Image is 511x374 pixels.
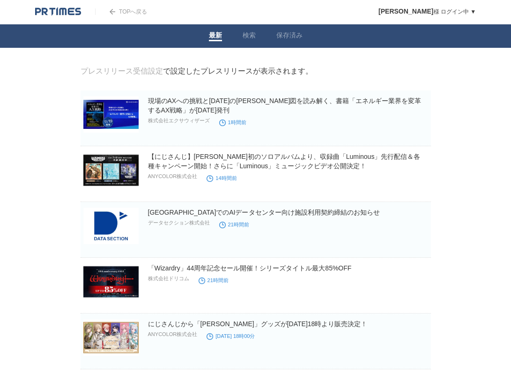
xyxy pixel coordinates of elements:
a: 現場のAXへの挑戦と[DATE]の[PERSON_NAME]図を読み解く、書籍「エネルギー業界を変革するAX戦略」が[DATE]発刊 [148,97,422,114]
time: 21時間前 [199,277,229,283]
time: 1時間前 [219,120,246,125]
a: 【にじさんじ】[PERSON_NAME]初のソロアルバムより、収録曲「Luminous」先行配信＆各種キャンペーン開始！さらに「Luminous」ミュージックビデオ公開決定！ [148,153,421,170]
a: [PERSON_NAME]様 ログイン中 ▼ [378,8,476,15]
a: にじさんじから「[PERSON_NAME]」グッズが[DATE]18時より販売決定！ [148,320,368,328]
div: で設定したプレスリリースが表示されます。 [81,67,313,76]
img: arrow.png [110,9,115,15]
p: 株式会社ドリコム [148,275,189,282]
time: [DATE] 18時00分 [207,333,255,339]
time: 21時間前 [219,222,249,227]
p: データセクション株式会社 [148,219,210,226]
a: [GEOGRAPHIC_DATA]でのAIデータセンター向け施設利用契約締結のお知らせ [148,209,380,216]
span: [PERSON_NAME] [378,7,433,15]
p: ANYCOLOR株式会社 [148,173,198,180]
img: 【にじさんじ】加賀美ハヤト初のソロアルバムより、収録曲「Luminous」先行配信＆各種キャンペーン開始！さらに「Luminous」ミュージックビデオ公開決定！ [83,152,139,188]
img: 「Wizardry」44周年記念セール開催！シリーズタイトル最大85%OFF [83,263,139,300]
img: logo.png [35,7,81,16]
a: TOPへ戻る [95,8,147,15]
a: プレスリリース受信設定 [81,67,163,75]
a: 「Wizardry」44周年記念セール開催！シリーズタイトル最大85%OFF [148,264,352,272]
p: ANYCOLOR株式会社 [148,331,198,338]
img: オーストラリアでのAIデータセンター向け施設利用契約締結のお知らせ [83,208,139,244]
a: 検索 [243,31,256,41]
time: 14時間前 [207,175,237,181]
p: 株式会社エクサウィザーズ [148,117,210,124]
a: 最新 [209,31,222,41]
a: 保存済み [276,31,303,41]
img: 現場のAXへの挑戦と2030年の未来図を読み解く、書籍「エネルギー業界を変革するAX戦略」が12月19日発刊 [83,96,139,133]
img: にじさんじから「NIJISANJI Knight」グッズが2025年10月14日(火)18時より販売決定！ [83,319,139,356]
